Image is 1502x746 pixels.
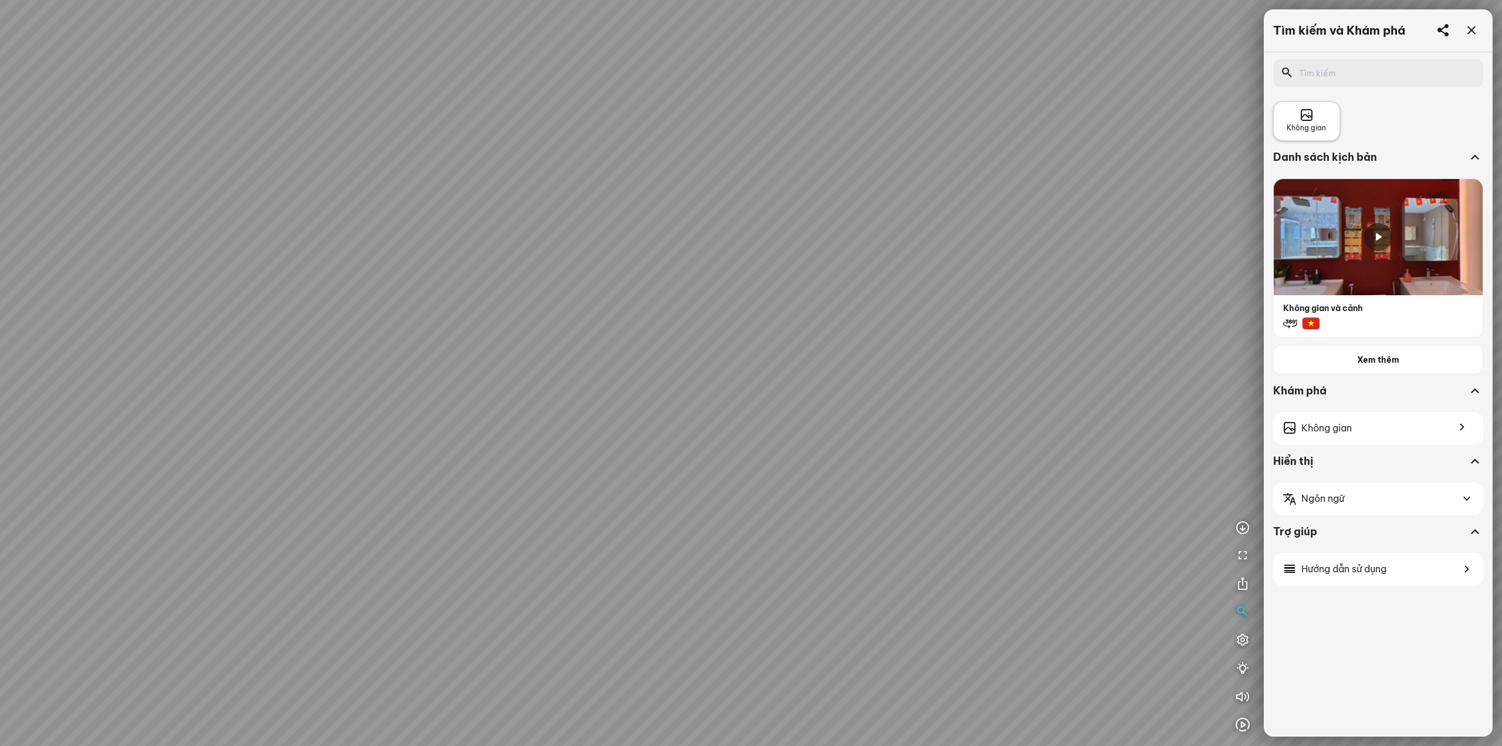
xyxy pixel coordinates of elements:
[1301,562,1386,576] span: Hướng dẫn sử dụng
[1357,354,1399,366] span: Xem thêm
[1301,421,1352,436] span: Không gian
[1273,525,1483,553] div: Trợ giúp
[1273,150,1467,164] div: Danh sách kịch bản
[1273,150,1483,178] div: Danh sách kịch bản
[1299,67,1464,79] input: Tìm kiếm
[1273,525,1467,539] div: Trợ giúp
[1273,384,1467,398] div: Khám phá
[1273,345,1483,374] button: Xem thêm
[1274,295,1483,314] p: Không gian và cảnh
[1302,318,1320,329] img: lang-vn.png
[1287,123,1326,134] span: Không gian
[1273,454,1483,482] div: Hiển thị
[1273,23,1405,38] div: Tìm kiếm và Khám phá
[1301,491,1344,506] span: Ngôn ngữ
[1273,454,1467,468] div: Hiển thị
[1273,384,1483,412] div: Khám phá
